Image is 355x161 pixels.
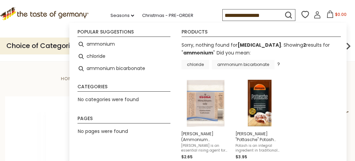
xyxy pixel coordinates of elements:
a: [PERSON_NAME] "Pottasche" Potash Baking AidPotash is an integral ingredient in traditional baking... [235,79,284,160]
span: $2.65 [181,154,193,160]
span: $3.95 [235,154,247,160]
span: Sorry, nothing found for . [182,42,282,48]
a: Oktoberfest [126,22,153,30]
a: Edora Hirschhornsalz (Ammonium Bicarbonate)[PERSON_NAME] (Ammonium Bicarbonate)[PERSON_NAME] is a... [181,79,230,160]
li: Products [182,29,341,37]
span: No categories were found [78,96,139,103]
span: Potash is an integral ingredient in traditional baking to make German "Lebkuchen" (gingerbread ro... [235,143,284,153]
li: Categories [77,84,170,92]
span: [PERSON_NAME] "Pottasche" Potash Baking Aid [235,131,284,142]
img: next arrow [342,39,355,53]
span: No pages were found [78,128,128,135]
span: [PERSON_NAME] (Ammonium Bicarbonate) [181,131,230,142]
li: ammonium [75,38,173,50]
li: chloride [75,50,173,63]
a: Seasons [110,12,134,19]
li: Popular suggestions [77,29,170,37]
img: Edora Hirschhornsalz (Ammonium Bicarbonate) [186,79,226,128]
b: 2 [303,42,306,48]
span: $0.00 [335,11,347,17]
a: ammonium [183,49,213,56]
a: Christmas - PRE-ORDER [142,12,193,19]
a: chloride [182,60,209,69]
a: Home [61,75,75,82]
button: $0.00 [322,10,351,21]
a: On Sale [161,22,178,30]
b: [MEDICAL_DATA] [237,42,281,48]
a: ammonium bicarbonate [212,60,275,69]
li: ammonium bicarbonate [75,63,173,75]
li: Pages [77,116,170,123]
span: [PERSON_NAME] is an essential rising agent for home baked lebkuchen, from the specialty spice mak... [181,143,230,153]
div: Did you mean: ? [182,49,280,67]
